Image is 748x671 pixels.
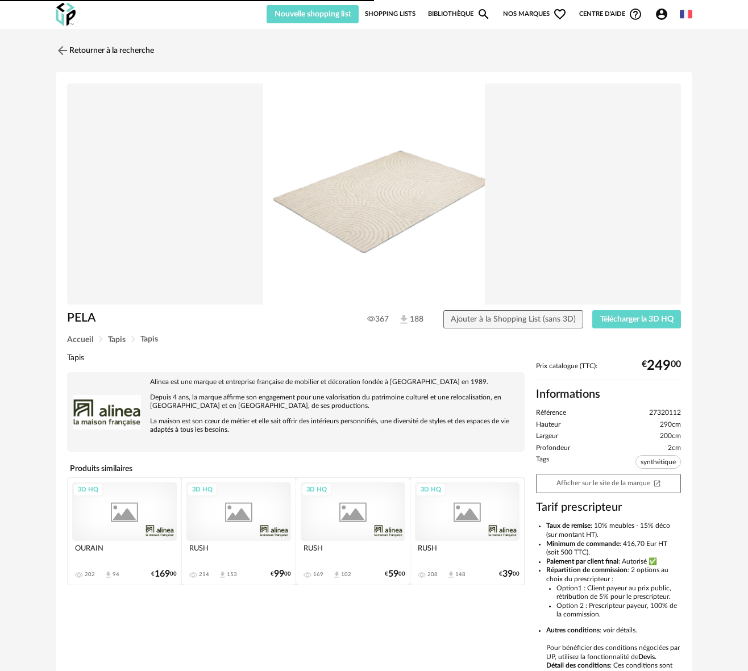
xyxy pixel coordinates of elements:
img: OXP [56,3,76,26]
span: Account Circle icon [655,7,668,21]
div: 94 [113,571,119,578]
h2: Informations [536,387,681,402]
b: Devis. [638,653,656,660]
a: Afficher sur le site de la marqueOpen In New icon [536,474,681,493]
h4: Produits similaires [67,461,525,477]
div: 148 [455,571,466,578]
span: Télécharger la 3D HQ [600,315,674,323]
span: Heart Outline icon [553,7,567,21]
span: 2cm [668,444,681,453]
div: Prix catalogue (TTC): [536,362,681,381]
span: Largeur [536,432,558,441]
span: Profondeur [536,444,570,453]
span: Nouvelle shopping list [275,10,351,18]
a: BibliothèqueMagnify icon [428,5,491,23]
div: OURAIN [72,541,177,564]
a: Shopping Lists [365,5,415,23]
div: RUSH [186,541,291,564]
span: 290cm [660,420,681,430]
div: 153 [227,571,237,578]
span: Tags [536,455,549,471]
div: € 00 [151,570,177,578]
li: : 416,70 Eur HT (soit 500 TTC). [546,540,681,557]
div: 208 [427,571,438,578]
li: : 10% meubles - 15% déco (sur montant HT). [546,522,681,539]
span: 39 [502,570,513,578]
button: Télécharger la 3D HQ [592,310,681,328]
span: Accueil [67,336,93,344]
span: 169 [155,570,170,578]
img: Téléchargements [398,314,410,326]
h1: PELA [67,310,316,326]
span: Help Circle Outline icon [629,7,642,21]
img: svg+xml;base64,PHN2ZyB3aWR0aD0iMjQiIGhlaWdodD0iMjQiIHZpZXdCb3g9IjAgMCAyNCAyNCIgZmlsbD0ibm9uZSIgeG... [56,44,69,57]
img: Product pack shot [67,84,681,305]
span: Ajouter à la Shopping List (sans 3D) [451,315,576,323]
img: fr [680,8,692,20]
span: Download icon [104,570,113,579]
a: 3D HQ RUSH 169 Download icon 102 €5900 [296,478,410,585]
img: brand logo [73,378,141,446]
span: 249 [647,362,671,370]
div: € 00 [271,570,291,578]
span: Download icon [447,570,455,579]
div: 214 [199,571,209,578]
div: 3D HQ [187,483,218,497]
div: 3D HQ [415,483,446,497]
b: Paiement par client final [546,558,618,565]
span: Download icon [333,570,341,579]
a: 3D HQ OURAIN 202 Download icon 94 €16900 [68,478,181,585]
span: Hauteur [536,420,560,430]
a: Retourner à la recherche [56,38,154,63]
div: € 00 [642,362,681,370]
b: Autres conditions [546,627,600,634]
button: Nouvelle shopping list [267,5,359,23]
span: 200cm [660,432,681,441]
a: 3D HQ RUSH 214 Download icon 153 €9900 [182,478,296,585]
p: Alinea est une marque et entreprise française de mobilier et décoration fondée à [GEOGRAPHIC_DATA... [73,378,519,386]
li: Option 2 : Prescripteur payeur, 100% de la commission. [556,602,681,619]
div: Tapis [67,353,525,364]
div: € 00 [385,570,405,578]
div: 169 [313,571,323,578]
b: Minimum de commande [546,540,620,547]
div: RUSH [415,541,520,564]
span: synthétique [635,455,681,469]
span: Centre d'aideHelp Circle Outline icon [579,7,642,21]
span: Open In New icon [653,480,661,487]
div: € 00 [499,570,520,578]
span: Tapis [108,336,126,344]
p: La maison est son cœur de métier et elle sait offrir des intérieurs personnifiés, une diversité d... [73,417,519,434]
span: Magnify icon [477,7,491,21]
span: Tapis [140,335,158,343]
span: 99 [274,570,284,578]
span: 27320112 [649,409,681,418]
span: Account Circle icon [655,7,674,21]
li: : 2 options au choix du prescripteur : [546,566,681,619]
div: 202 [85,571,95,578]
span: Nos marques [503,5,567,23]
h3: Tarif prescripteur [536,500,681,515]
div: 3D HQ [301,483,332,497]
div: 102 [341,571,351,578]
span: Référence [536,409,566,418]
span: 59 [388,570,398,578]
div: RUSH [301,541,405,564]
button: Ajouter à la Shopping List (sans 3D) [443,310,584,328]
span: 188 [398,314,423,326]
div: Breadcrumb [67,335,681,344]
b: Détail des conditions [546,662,610,669]
a: 3D HQ RUSH 208 Download icon 148 €3900 [410,478,524,585]
span: 367 [367,314,389,324]
li: Option1 : Client payeur au prix public, rétribution de 5% pour le prescripteur. [556,584,681,602]
b: Répartition de commission [546,566,628,573]
b: Taux de remise [546,522,591,529]
p: Depuis 4 ans, la marque affirme son engagement pour une valorisation du patrimoine culturel et un... [73,393,519,410]
div: 3D HQ [73,483,103,497]
li: : voir détails. [546,626,681,635]
li: : Autorisé ✅ [546,557,681,566]
span: Download icon [218,570,227,579]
